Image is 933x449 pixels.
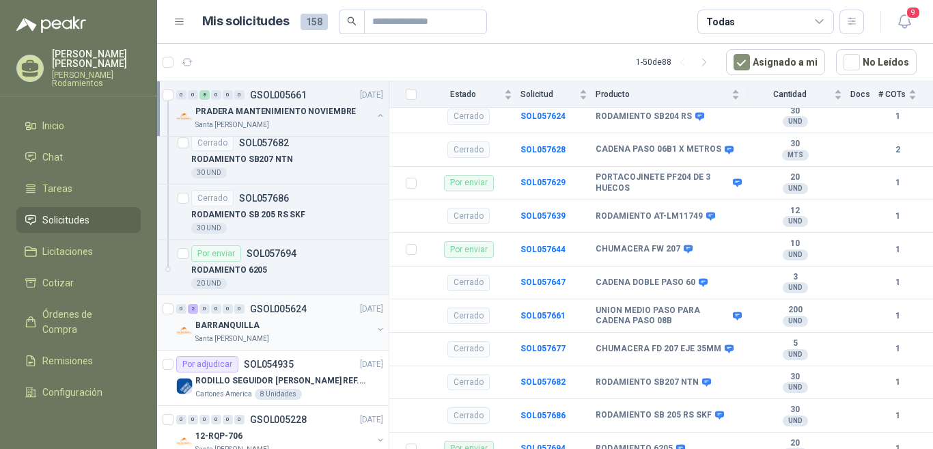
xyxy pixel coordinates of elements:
[878,310,917,323] b: 1
[520,145,566,154] b: SOL057628
[425,90,501,99] span: Estado
[520,90,576,99] span: Solicitud
[157,185,389,240] a: CerradoSOL057686RODAMIENTO SB 205 RS SKF30 UND
[176,323,193,339] img: Company Logo
[360,303,383,316] p: [DATE]
[878,342,917,355] b: 1
[250,415,307,424] p: GSOL005228
[16,411,141,437] a: Manuales y ayuda
[191,278,227,289] div: 20 UND
[42,181,72,196] span: Tareas
[188,90,198,100] div: 0
[783,249,808,260] div: UND
[176,356,238,372] div: Por adjudicar
[783,183,808,194] div: UND
[301,14,328,30] span: 158
[447,341,490,357] div: Cerrado
[706,14,735,29] div: Todas
[596,111,692,122] b: RODAMIENTO SB204 RS
[195,120,269,131] p: Santa [PERSON_NAME]
[42,213,89,228] span: Solicitudes
[195,319,260,332] p: BARRANQUILLA
[878,110,917,123] b: 1
[520,245,566,254] a: SOL057644
[520,311,566,321] a: SOL057661
[836,49,917,75] button: No Leídos
[520,377,566,387] a: SOL057682
[878,176,917,189] b: 1
[783,282,808,293] div: UND
[782,150,809,161] div: MTS
[783,116,808,127] div: UND
[42,275,74,290] span: Cotizar
[250,90,307,100] p: GSOL005661
[878,81,933,108] th: # COTs
[878,90,906,99] span: # COTs
[850,81,878,108] th: Docs
[191,223,227,234] div: 30 UND
[250,304,307,314] p: GSOL005624
[783,316,808,327] div: UND
[42,244,93,259] span: Licitaciones
[748,139,842,150] b: 30
[520,344,566,353] a: SOL057677
[447,308,490,324] div: Cerrado
[199,90,210,100] div: 8
[360,413,383,426] p: [DATE]
[360,89,383,102] p: [DATE]
[520,111,566,121] a: SOL057624
[360,358,383,371] p: [DATE]
[447,275,490,291] div: Cerrado
[176,301,386,344] a: 0 2 0 0 0 0 GSOL005624[DATE] Company LogoBARRANQUILLASanta [PERSON_NAME]
[211,415,221,424] div: 0
[52,49,141,68] p: [PERSON_NAME] [PERSON_NAME]
[444,175,494,191] div: Por enviar
[783,416,808,426] div: UND
[223,304,233,314] div: 0
[906,6,921,19] span: 9
[425,81,520,108] th: Estado
[892,10,917,34] button: 9
[783,382,808,393] div: UND
[878,409,917,422] b: 1
[520,211,566,221] a: SOL057639
[195,389,252,400] p: Cartones America
[176,109,193,125] img: Company Logo
[255,389,302,400] div: 8 Unidades
[596,277,695,288] b: CADENA DOBLE PASO 60
[878,144,917,157] b: 2
[176,415,186,424] div: 0
[748,272,842,283] b: 3
[16,176,141,202] a: Tareas
[444,241,494,258] div: Por enviar
[42,353,93,368] span: Remisiones
[239,193,289,203] p: SOL057686
[748,305,842,316] b: 200
[596,344,721,355] b: CHUMACERA FD 207 EJE 35MM
[748,372,842,383] b: 30
[191,135,234,151] div: Cerrado
[211,304,221,314] div: 0
[748,338,842,349] b: 5
[16,16,86,33] img: Logo peakr
[234,415,245,424] div: 0
[520,178,566,187] a: SOL057629
[748,81,850,108] th: Cantidad
[191,208,305,221] p: RODAMIENTO SB 205 RS SKF
[520,277,566,287] a: SOL057647
[596,410,712,421] b: RODAMIENTO SB 205 RS SKF
[16,348,141,374] a: Remisiones
[596,90,729,99] span: Producto
[16,207,141,233] a: Solicitudes
[42,118,64,133] span: Inicio
[347,16,357,26] span: search
[42,150,63,165] span: Chat
[195,375,365,387] p: RODILLO SEGUIDOR [PERSON_NAME] REF. NATV-17-PPA [PERSON_NAME]
[16,379,141,405] a: Configuración
[191,153,293,166] p: RODAMIENTO SB207 NTN
[247,249,296,258] p: SOL057694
